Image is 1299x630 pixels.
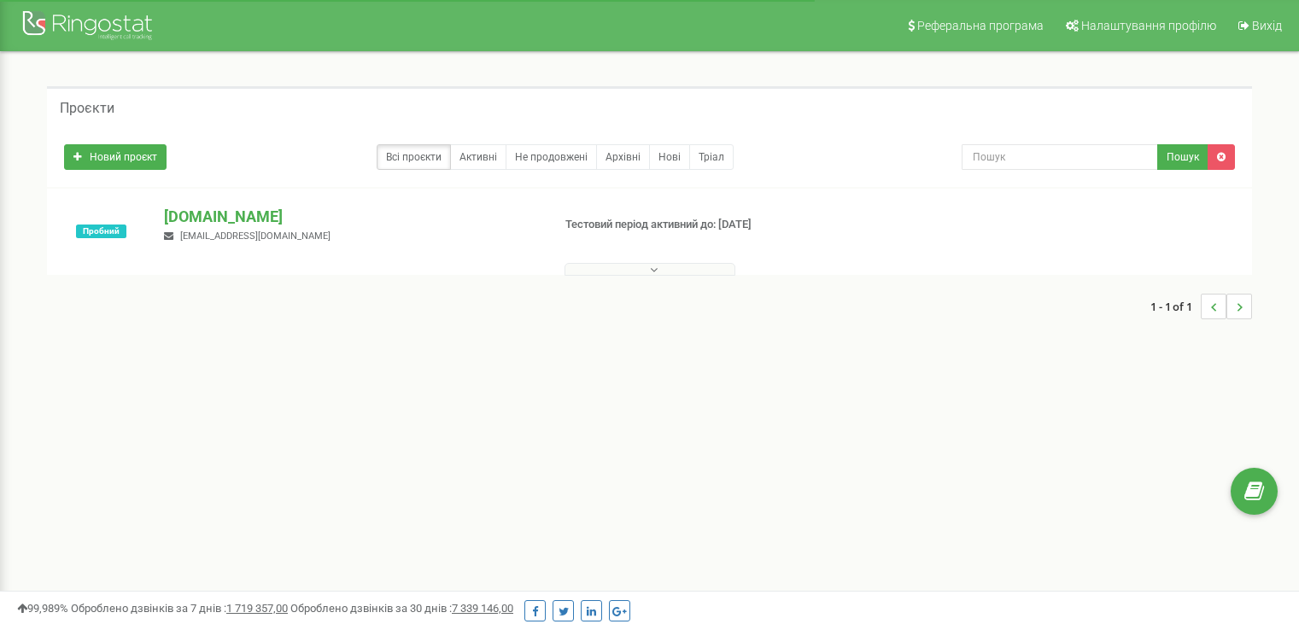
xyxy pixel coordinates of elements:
[164,206,537,228] p: [DOMAIN_NAME]
[649,144,690,170] a: Нові
[1081,19,1216,32] span: Налаштування профілю
[565,217,839,233] p: Тестовий період активний до: [DATE]
[377,144,451,170] a: Всі проєкти
[1150,277,1252,336] nav: ...
[452,602,513,615] u: 7 339 146,00
[64,144,167,170] a: Новий проєкт
[71,602,288,615] span: Оброблено дзвінків за 7 днів :
[180,230,331,242] span: [EMAIL_ADDRESS][DOMAIN_NAME]
[689,144,734,170] a: Тріал
[450,144,506,170] a: Активні
[60,101,114,116] h5: Проєкти
[1150,294,1201,319] span: 1 - 1 of 1
[596,144,650,170] a: Архівні
[1252,19,1282,32] span: Вихід
[226,602,288,615] u: 1 719 357,00
[506,144,597,170] a: Не продовжені
[76,225,126,238] span: Пробний
[962,144,1158,170] input: Пошук
[1157,144,1208,170] button: Пошук
[917,19,1044,32] span: Реферальна програма
[17,602,68,615] span: 99,989%
[290,602,513,615] span: Оброблено дзвінків за 30 днів :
